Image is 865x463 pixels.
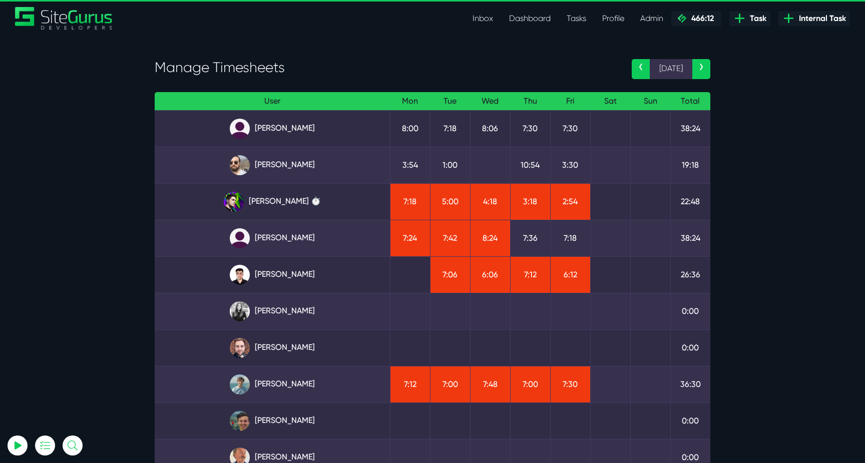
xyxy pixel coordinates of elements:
img: Sitegurus Logo [15,7,113,30]
img: xv1kmavyemxtguplm5ir.png [230,265,250,285]
td: 3:30 [550,147,590,183]
td: 3:18 [510,183,550,220]
td: 7:24 [390,220,430,256]
a: ‹ [632,59,650,79]
a: Tasks [559,9,594,29]
a: Admin [632,9,671,29]
td: 7:12 [510,256,550,293]
td: 7:18 [550,220,590,256]
td: 38:24 [670,220,710,256]
td: 7:42 [430,220,470,256]
a: [PERSON_NAME] [163,265,382,285]
th: Sat [590,92,630,111]
span: Internal Task [795,13,846,25]
th: Sun [630,92,670,111]
span: Task [746,13,766,25]
td: 0:00 [670,329,710,366]
th: Total [670,92,710,111]
td: 7:18 [430,110,470,147]
img: default_qrqg0b.png [230,119,250,139]
td: 7:06 [430,256,470,293]
a: [PERSON_NAME] [163,155,382,175]
img: rgqpcqpgtbr9fmz9rxmm.jpg [230,301,250,321]
a: [PERSON_NAME] [163,301,382,321]
th: Mon [390,92,430,111]
input: Email [33,118,143,140]
td: 5:00 [430,183,470,220]
th: Fri [550,92,590,111]
a: [PERSON_NAME] [163,338,382,358]
th: Thu [510,92,550,111]
img: ublsy46zpoyz6muduycb.jpg [230,155,250,175]
a: › [692,59,710,79]
td: 3:54 [390,147,430,183]
td: 8:00 [390,110,430,147]
a: Dashboard [501,9,559,29]
a: Inbox [465,9,501,29]
td: 38:24 [670,110,710,147]
td: 7:48 [470,366,510,402]
td: 26:36 [670,256,710,293]
a: [PERSON_NAME] [163,411,382,431]
img: tkl4csrki1nqjgf0pb1z.png [230,374,250,394]
span: [DATE] [650,59,692,79]
td: 10:54 [510,147,550,183]
td: 7:12 [390,366,430,402]
th: Wed [470,92,510,111]
td: 7:30 [510,110,550,147]
button: Log In [33,177,143,198]
td: 19:18 [670,147,710,183]
td: 0:00 [670,293,710,329]
a: Task [729,11,770,26]
img: default_qrqg0b.png [230,228,250,248]
td: 1:00 [430,147,470,183]
td: 7:30 [550,366,590,402]
th: Tue [430,92,470,111]
img: tfogtqcjwjterk6idyiu.jpg [230,338,250,358]
td: 7:00 [430,366,470,402]
td: 7:36 [510,220,550,256]
img: rxuxidhawjjb44sgel4e.png [224,192,244,212]
td: 8:06 [470,110,510,147]
a: SiteGurus [15,7,113,30]
a: 466:12 [671,11,721,26]
td: 2:54 [550,183,590,220]
td: 4:18 [470,183,510,220]
td: 36:30 [670,366,710,402]
h3: Manage Timesheets [155,59,617,76]
td: 6:12 [550,256,590,293]
td: 22:48 [670,183,710,220]
span: 466:12 [687,14,714,23]
th: User [155,92,390,111]
td: 8:24 [470,220,510,256]
a: Profile [594,9,632,29]
a: Internal Task [778,11,850,26]
a: [PERSON_NAME] ⏱️ [163,192,382,212]
td: 0:00 [670,402,710,439]
td: 6:06 [470,256,510,293]
a: [PERSON_NAME] [163,228,382,248]
td: 7:18 [390,183,430,220]
a: [PERSON_NAME] [163,119,382,139]
a: [PERSON_NAME] [163,374,382,394]
td: 7:30 [550,110,590,147]
td: 7:00 [510,366,550,402]
img: esb8jb8dmrsykbqurfoz.jpg [230,411,250,431]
